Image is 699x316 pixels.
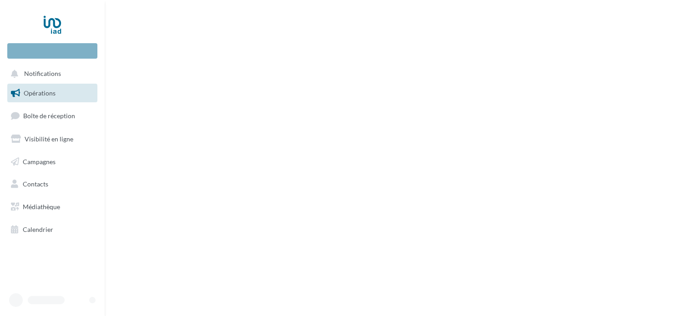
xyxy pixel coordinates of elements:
a: Campagnes [5,152,99,171]
span: Médiathèque [23,203,60,211]
a: Calendrier [5,220,99,239]
div: Nouvelle campagne [7,43,97,59]
a: Opérations [5,84,99,103]
a: Contacts [5,175,99,194]
span: Visibilité en ligne [25,135,73,143]
a: Médiathèque [5,197,99,216]
span: Contacts [23,180,48,188]
span: Boîte de réception [23,112,75,120]
span: Opérations [24,89,56,97]
span: Calendrier [23,226,53,233]
span: Notifications [24,70,61,78]
a: Visibilité en ligne [5,130,99,149]
a: Boîte de réception [5,106,99,125]
span: Campagnes [23,157,56,165]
